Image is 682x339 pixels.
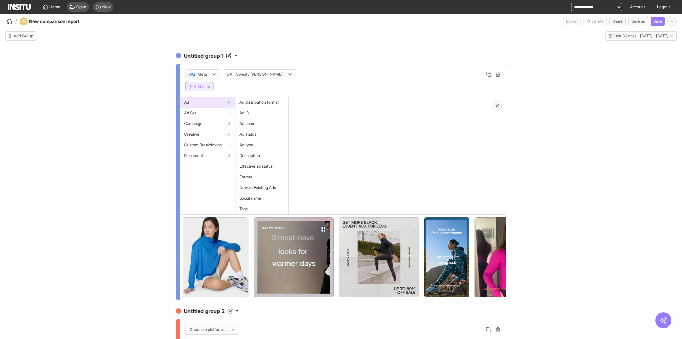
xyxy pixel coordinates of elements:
[563,17,581,26] button: Export
[239,174,252,180] span: Format
[184,110,196,116] span: Ad Set
[583,17,607,26] span: You cannot delete a preset report.
[239,132,256,137] span: Ad status
[184,142,222,148] span: Custom Breakdowns
[424,217,469,297] img: c7bf665fc910b5b5587fbf1efa042e1c
[183,217,248,297] img: 8805034132937549
[49,4,60,10] span: Home
[651,17,665,26] button: Save
[239,121,255,126] span: Ad name
[29,18,97,25] h4: New comparison report
[339,217,419,297] img: 9ac661479ebb471820cbb3a2b6f78ffe
[185,82,213,91] button: Add filter
[239,164,273,169] span: Effective ad status
[176,307,506,315] h4: Untitled group 2
[8,4,31,10] img: Logo
[184,132,199,137] span: Creative
[475,217,554,297] img: cfeceea95532a68e1aec65c7e63ed92b
[239,153,260,158] span: Description
[583,17,607,26] button: Delete
[239,196,261,201] span: Social name
[628,17,648,26] button: Save as
[20,17,97,25] div: New comparison report
[239,185,276,190] span: New vs Existing Ads
[609,17,626,26] button: Share
[102,4,111,10] span: New
[15,18,17,25] span: /
[5,17,17,25] button: /
[239,110,249,116] span: Ad ID
[239,100,279,105] span: Ad distribution format
[184,121,202,126] span: Campaign
[605,31,677,41] button: Last 30 days - [DATE] - [DATE]
[176,52,506,60] h4: Untitled group 1
[5,31,36,41] button: Add Group
[563,17,581,26] span: Can currently only export from Insights reports.
[184,153,203,158] span: Placement
[239,206,248,212] span: Tags
[239,142,253,148] span: Ad type
[184,100,189,105] span: Ad
[76,4,86,10] span: Open
[614,33,668,39] span: Last 30 days - [DATE] - [DATE]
